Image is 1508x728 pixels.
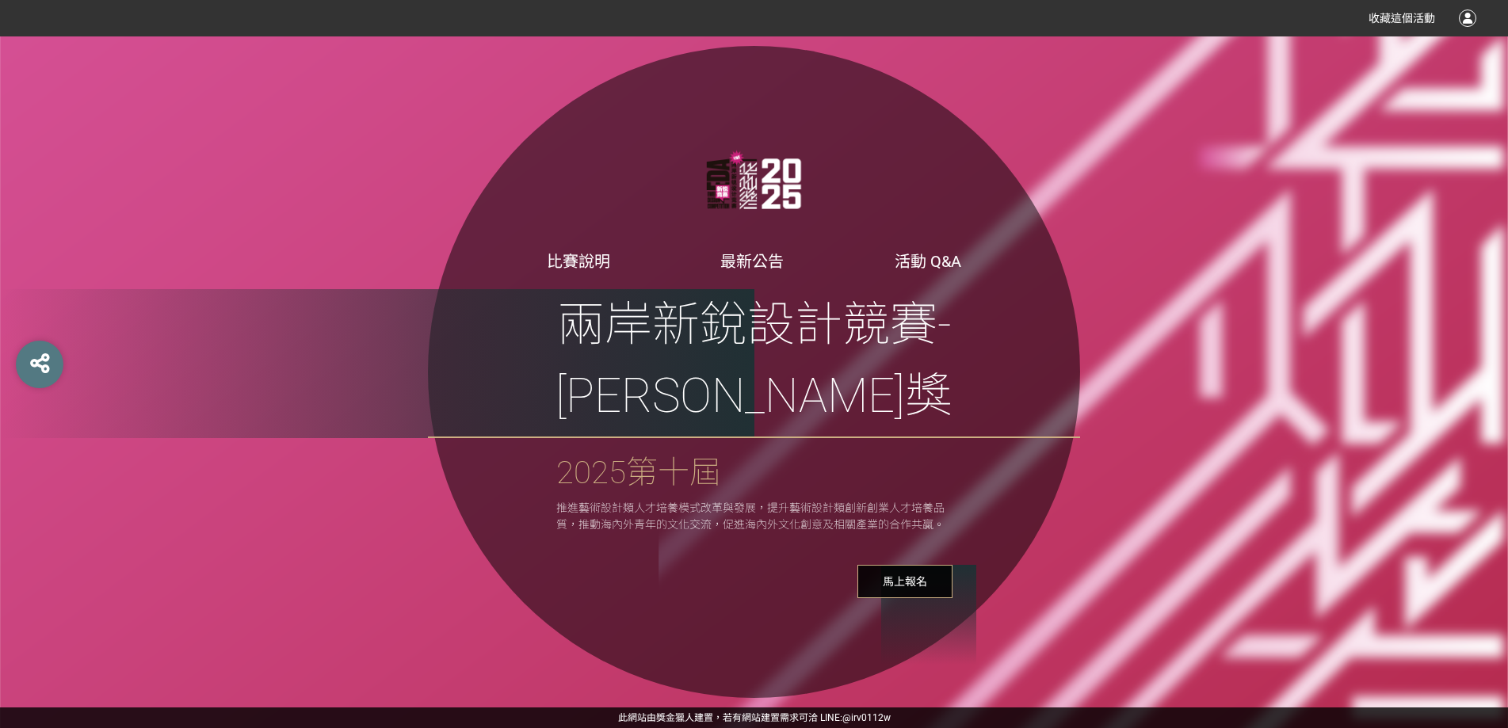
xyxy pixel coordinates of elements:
[895,252,961,271] a: 活動 Q&A
[720,252,784,271] a: 最新公告
[1369,12,1435,25] span: 收藏這個活動
[556,454,721,491] span: 2025第十屆
[618,712,799,723] a: 此網站由獎金獵人建置，若有網站建置需求
[857,565,953,598] span: 馬上報名
[842,712,891,723] a: @irv0112w
[636,147,873,218] img: 2853d5d6-3eab-48db-9135-99011afd53c9.png
[547,252,610,271] a: 比賽說明
[428,289,1080,438] span: 兩岸新銳設計競賽-[PERSON_NAME]獎
[556,501,945,531] span: 推進藝術設計類人才培養模式改革與發展，提升藝術設計類創新創業人才培養品質，推動海內外青年的文化交流，促進海內外文化創意及相關產業的合作共贏。
[618,712,891,723] span: 可洽 LINE:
